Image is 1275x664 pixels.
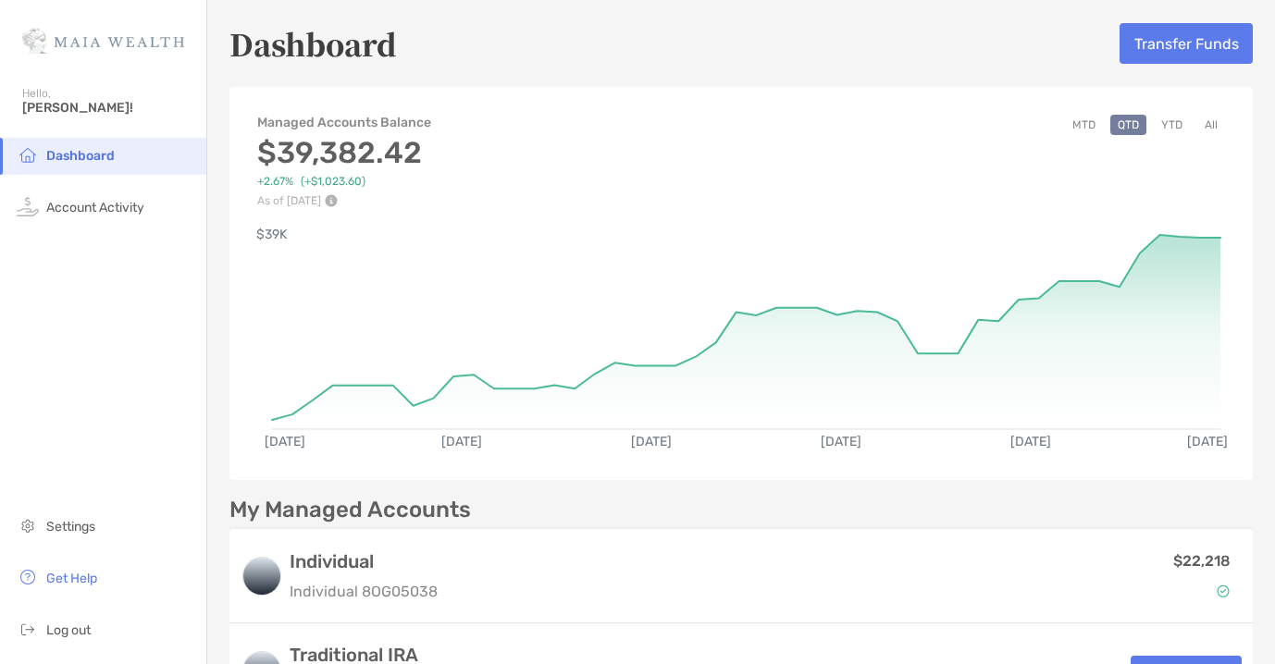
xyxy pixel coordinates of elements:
span: Account Activity [46,200,144,215]
text: [DATE] [1010,434,1051,449]
span: Dashboard [46,148,115,164]
button: All [1197,115,1225,135]
h4: Managed Accounts Balance [257,115,433,130]
span: +2.67% [257,175,293,189]
text: [DATE] [821,434,861,449]
button: YTD [1154,115,1190,135]
button: QTD [1110,115,1146,135]
img: get-help icon [17,566,39,588]
button: Transfer Funds [1120,23,1253,64]
img: logo account [243,558,280,595]
span: [PERSON_NAME]! [22,100,195,116]
button: MTD [1065,115,1103,135]
text: [DATE] [265,434,305,449]
p: As of [DATE] [257,194,433,207]
text: $39K [256,227,288,242]
img: logout icon [17,618,39,640]
span: Log out [46,622,91,638]
text: [DATE] [631,434,672,449]
span: Get Help [46,571,97,586]
span: ( +$1,023.60 ) [301,175,365,189]
img: household icon [17,143,39,166]
p: $22,218 [1173,549,1231,572]
img: settings icon [17,514,39,536]
img: Zoe Logo [22,7,184,74]
h5: Dashboard [229,22,397,65]
text: [DATE] [1187,434,1228,449]
img: activity icon [17,195,39,217]
img: Account Status icon [1217,584,1230,597]
p: Individual 8OG05038 [290,580,438,603]
span: Settings [46,519,95,535]
p: My Managed Accounts [229,498,471,522]
h3: Individual [290,550,438,572]
img: Performance Info [325,194,338,207]
h3: $39,382.42 [257,135,433,170]
text: [DATE] [441,434,482,449]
